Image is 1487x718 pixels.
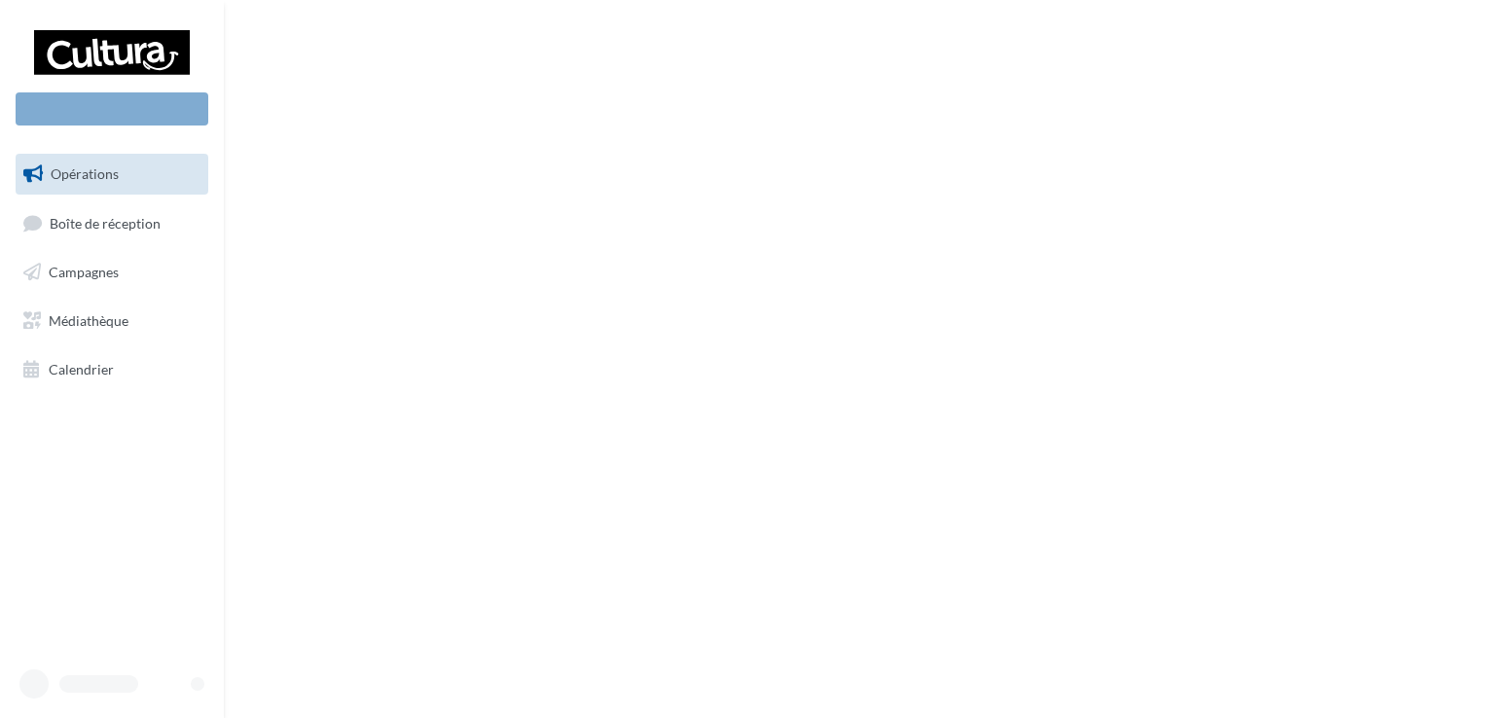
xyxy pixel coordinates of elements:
span: Calendrier [49,360,114,377]
a: Campagnes [12,252,212,293]
a: Boîte de réception [12,202,212,244]
a: Médiathèque [12,301,212,341]
a: Opérations [12,154,212,195]
span: Médiathèque [49,312,128,329]
a: Calendrier [12,349,212,390]
span: Campagnes [49,264,119,280]
span: Opérations [51,165,119,182]
span: Boîte de réception [50,214,161,231]
div: Nouvelle campagne [16,92,208,126]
